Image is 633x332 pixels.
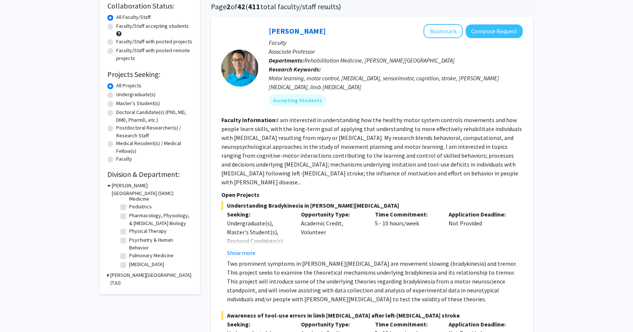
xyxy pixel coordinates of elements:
p: Time Commitment: [375,320,438,329]
label: Faculty/Staff with posted projects [116,38,192,46]
h2: Projects Seeking: [107,70,192,79]
h2: Collaboration Status: [107,1,192,10]
p: Application Deadline: [449,320,512,329]
h2: Division & Department: [107,170,192,179]
p: Time Commitment: [375,210,438,219]
label: Physical Therapy [129,227,167,235]
span: 411 [248,2,260,11]
p: Faculty [269,38,523,47]
label: Medical Resident(s) / Medical Fellow(s) [116,140,192,155]
b: Departments: [269,57,304,64]
h1: Page of ( total faculty/staff results) [211,2,533,11]
button: Add Aaron Wong to Bookmarks [423,24,463,38]
label: Faculty [116,155,132,163]
iframe: Chat [6,299,31,326]
p: Seeking: [227,320,290,329]
div: Not Provided [443,210,517,257]
span: 42 [237,2,245,11]
label: Master's Student(s) [116,100,160,107]
label: Postdoctoral Researcher(s) / Research Staff [116,124,192,140]
div: Academic Credit, Volunteer [295,210,369,257]
label: All Projects [116,82,141,90]
label: Radiology [129,269,151,277]
label: [MEDICAL_DATA] [129,261,164,268]
label: Doctoral Candidate(s) (PhD, MD, DMD, PharmD, etc.) [116,108,192,124]
fg-read-more: I am interested in understanding how the healthy motor system controls movements and how people l... [221,116,522,186]
p: Seeking: [227,210,290,219]
div: Undergraduate(s), Master's Student(s), Doctoral Candidate(s) (PhD, MD, DMD, PharmD, etc.), Medica... [227,219,290,281]
b: Research Keywords: [269,66,321,73]
label: Pediatrics [129,203,152,211]
p: Open Projects [221,190,523,199]
button: Show more [227,248,255,257]
label: Psychiatry & Human Behavior [129,236,191,252]
label: All Faculty/Staff [116,13,151,21]
button: Compose Request to Aaron Wong [466,24,523,38]
h3: [PERSON_NAME][GEOGRAPHIC_DATA] (TJU) [110,271,192,287]
div: Motor learning, motor control, [MEDICAL_DATA], sensorimotor, cognition, stroke, [PERSON_NAME][MED... [269,74,523,91]
label: Faculty/Staff accepting students [116,22,189,30]
p: Application Deadline: [449,210,512,219]
span: Rehabilitation Medicine, [PERSON_NAME][GEOGRAPHIC_DATA] [304,57,455,64]
label: Pharmacology, Physiology, & [MEDICAL_DATA] Biology [129,212,191,227]
p: Opportunity Type: [301,210,364,219]
p: Two prominent symptoms in [PERSON_NAME][MEDICAL_DATA] are movement slowing (bradykinesia) and tre... [227,259,523,304]
label: Pulmonary Medicine [129,252,174,259]
b: Faculty Information: [221,116,277,124]
span: 2 [227,2,231,11]
label: Faculty/Staff with posted remote projects [116,47,192,62]
label: Undergraduate(s) [116,91,155,98]
mat-chip: Accepting Students [269,94,326,106]
p: Associate Professor [269,47,523,56]
span: Awareness of tool-use errors in limb [MEDICAL_DATA] after left-[MEDICAL_DATA] stroke [221,311,523,320]
span: Understanding Bradykinesia in [PERSON_NAME][MEDICAL_DATA] [221,201,523,210]
h3: [PERSON_NAME][GEOGRAPHIC_DATA] (SKMC) [112,182,192,197]
p: Opportunity Type: [301,320,364,329]
a: [PERSON_NAME] [269,26,326,36]
div: 5 - 10 hours/week [369,210,443,257]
